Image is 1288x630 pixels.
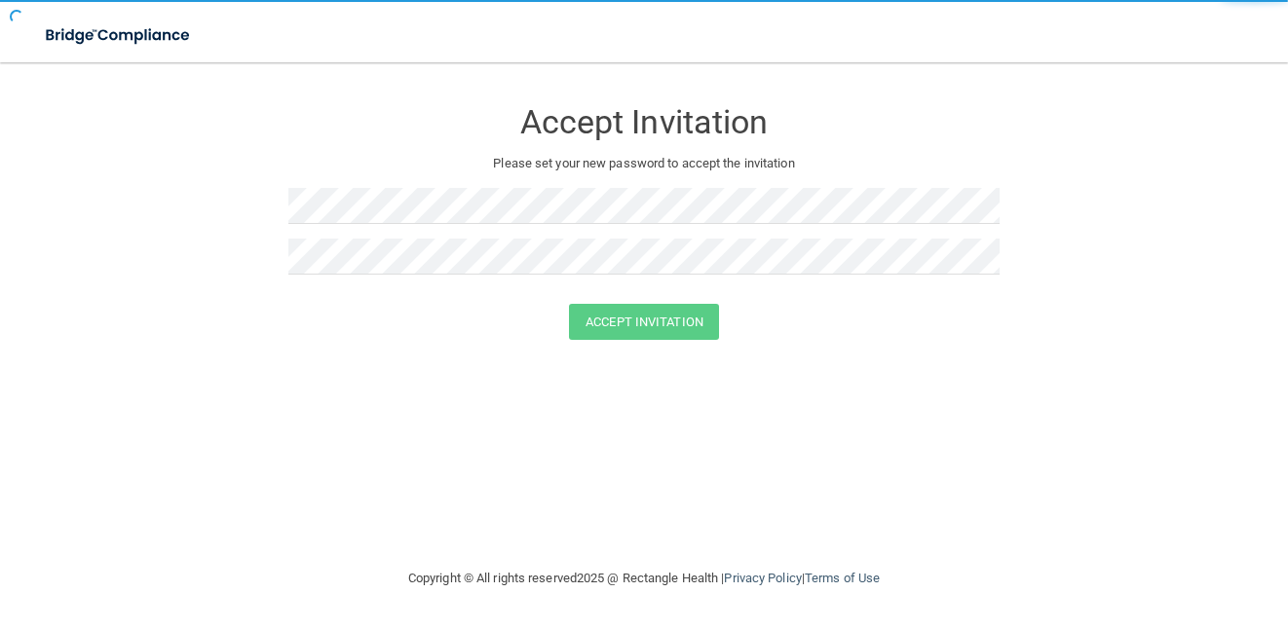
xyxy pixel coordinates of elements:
[29,16,208,56] img: bridge_compliance_login_screen.278c3ca4.svg
[288,547,1000,610] div: Copyright © All rights reserved 2025 @ Rectangle Health | |
[805,571,880,585] a: Terms of Use
[724,571,801,585] a: Privacy Policy
[288,104,1000,140] h3: Accept Invitation
[303,152,985,175] p: Please set your new password to accept the invitation
[569,304,719,340] button: Accept Invitation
